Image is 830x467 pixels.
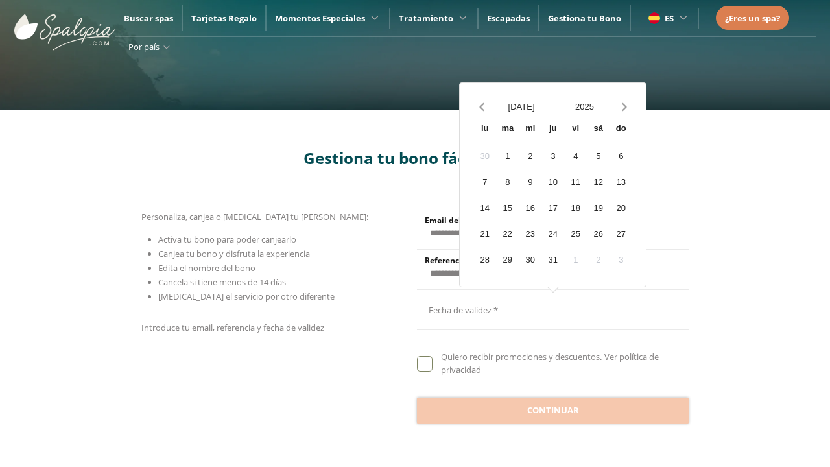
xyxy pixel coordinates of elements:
span: Edita el nombre del bono [158,262,255,274]
span: ¿Eres un spa? [725,12,780,24]
span: Introduce tu email, referencia y fecha de validez [141,322,324,333]
span: Cancela si tiene menos de 14 días [158,276,286,288]
img: ImgLogoSpalopia.BvClDcEz.svg [14,1,115,51]
a: ¿Eres un spa? [725,11,780,25]
span: Quiero recibir promociones y descuentos. [441,351,602,363]
span: Continuar [527,404,579,417]
span: Canjea tu bono y disfruta la experiencia [158,248,310,259]
span: Activa tu bono para poder canjearlo [158,233,296,245]
span: Por país [128,41,160,53]
span: Gestiona tu bono fácilmente [303,147,527,169]
span: Personaliza, canjea o [MEDICAL_DATA] tu [PERSON_NAME]: [141,211,368,222]
a: Gestiona tu Bono [548,12,621,24]
a: Tarjetas Regalo [191,12,257,24]
a: Buscar spas [124,12,173,24]
a: Ver política de privacidad [441,351,658,376]
a: Escapadas [487,12,530,24]
span: [MEDICAL_DATA] el servicio por otro diferente [158,291,335,302]
button: Continuar [417,398,689,424]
